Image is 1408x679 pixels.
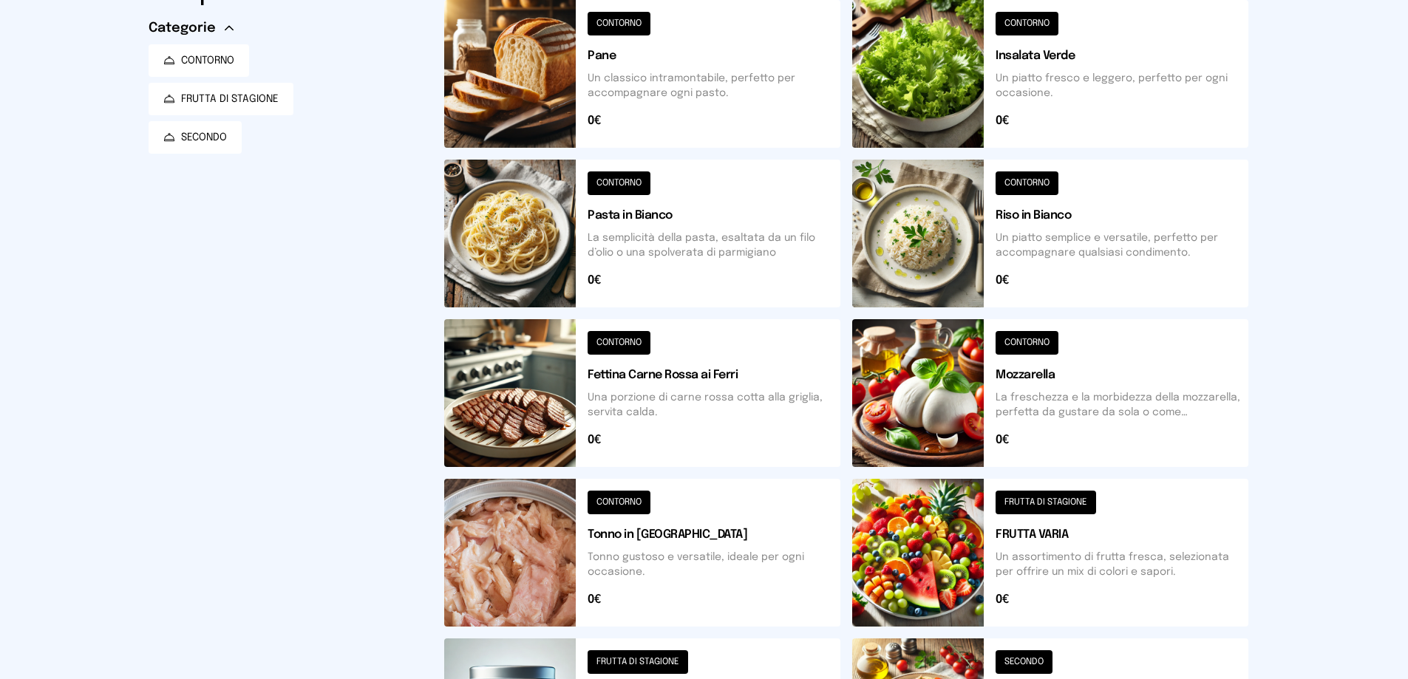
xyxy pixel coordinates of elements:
button: FRUTTA DI STAGIONE [149,83,293,115]
span: Categorie [149,18,216,38]
span: CONTORNO [181,53,234,68]
button: SECONDO [149,121,242,154]
span: FRUTTA DI STAGIONE [181,92,279,106]
button: CONTORNO [149,44,249,77]
span: SECONDO [181,130,227,145]
button: Categorie [149,18,234,38]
